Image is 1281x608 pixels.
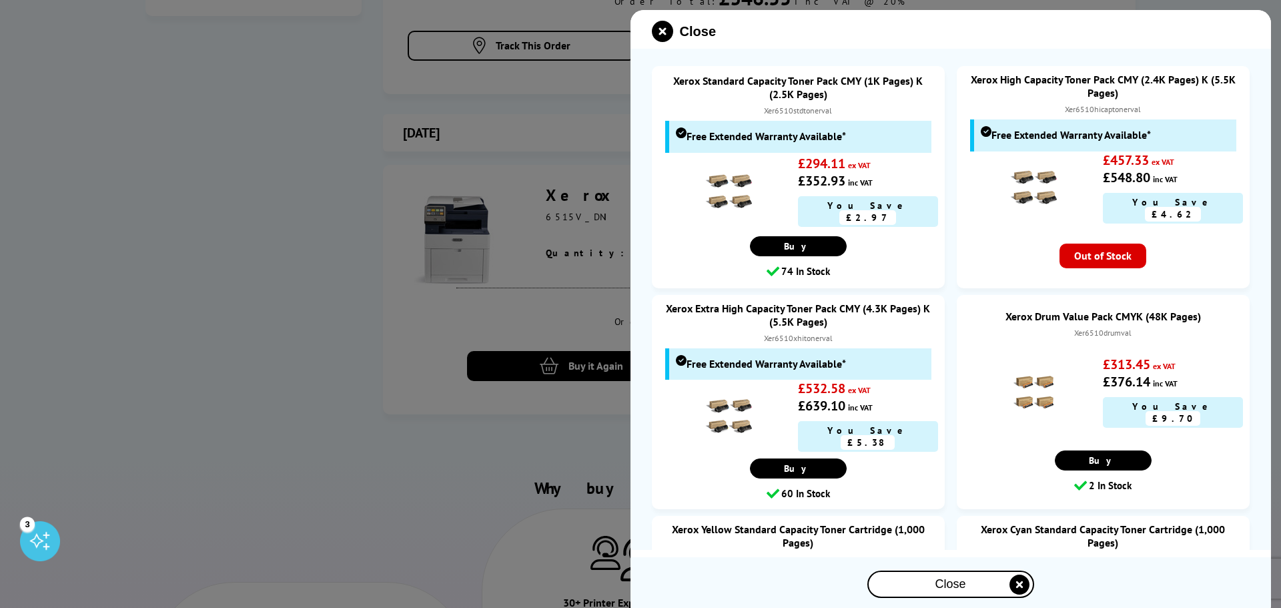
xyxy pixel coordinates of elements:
div: Xer6510hicaptonerval [970,103,1236,116]
strong: £4.62 [1145,207,1201,222]
span: Buy [784,240,813,252]
span: ex VAT [849,385,871,395]
strong: £313.45 [1103,356,1150,373]
strong: £457.33 [1103,151,1149,169]
strong: £5.38 [841,435,895,450]
span: Buy [1089,454,1118,467]
strong: £294.11 [799,155,846,172]
span: inc VAT [849,178,873,188]
span: ex VAT [849,160,871,170]
strong: £548.80 [1103,169,1150,186]
a: Xerox Drum Value Pack CMYK (48K Pages) [970,310,1236,323]
span: ex VAT [1153,361,1176,371]
a: Xerox Extra High Capacity Toner Pack CMY (4.3K Pages) K (5.5K Pages) [665,302,931,328]
span: Close [680,24,716,39]
strong: £532.58 [799,380,846,397]
span: Free Extended Warranty Available* [991,126,1151,144]
span: inc VAT [849,402,873,412]
span: You Save [1133,196,1214,208]
img: Xerox Drum Value Pack CMYK (48K Pages) [1010,369,1057,416]
span: Free Extended Warranty Available* [687,355,846,373]
div: 74 In Stock [659,263,938,280]
span: You Save [1133,400,1214,412]
a: Xerox High Capacity Toner Pack CMY (2.4K Pages) K (5.5K Pages) [970,73,1236,99]
div: Xer6510xhitonerval [665,332,931,345]
div: Xer6510stdtonerval [665,104,931,117]
div: 60 In Stock [659,485,938,503]
button: close modal [652,21,716,42]
span: You Save [828,424,909,436]
span: Out of Stock [1059,244,1146,268]
strong: £9.70 [1146,411,1200,426]
span: inc VAT [1153,378,1178,388]
div: 2 In Stock [963,477,1243,495]
img: Xerox High Capacity Toner Pack CMY (2.4K Pages) K (5.5K Pages) [1010,164,1057,211]
a: Xerox Standard Capacity Toner Pack CMY (1K Pages) K (2.5K Pages) [665,74,931,101]
strong: £376.14 [1103,373,1150,390]
a: Xerox Cyan Standard Capacity Toner Cartridge (1,000 Pages) [970,523,1236,549]
div: 3 [20,517,35,531]
span: inc VAT [1153,174,1178,184]
strong: £352.93 [799,172,846,190]
span: Free Extended Warranty Available* [687,127,846,145]
span: You Save [828,200,909,212]
button: close modal [867,571,1034,598]
strong: £639.10 [799,397,846,414]
strong: £2.97 [840,210,897,225]
span: ex VAT [1152,157,1174,167]
a: Xerox Yellow Standard Capacity Toner Cartridge (1,000 Pages) [665,523,931,549]
div: Xer6510drumval [970,326,1236,340]
img: Xerox Extra High Capacity Toner Pack CMY (4.3K Pages) K (5.5K Pages) [705,393,752,440]
span: Close [935,577,966,591]
img: Xerox Standard Capacity Toner Pack CMY (1K Pages) K (2.5K Pages) [705,168,752,215]
span: Buy [784,463,813,475]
